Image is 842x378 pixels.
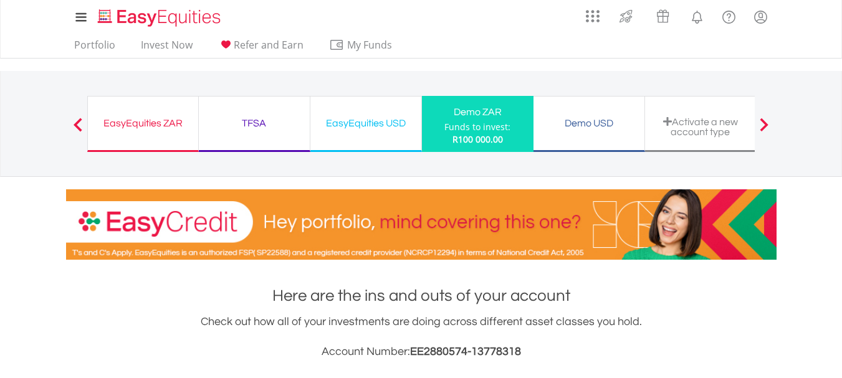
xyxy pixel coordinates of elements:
[653,6,673,26] img: vouchers-v2.svg
[66,285,777,307] h1: Here are the ins and outs of your account
[745,3,777,31] a: My Profile
[213,39,309,58] a: Refer and Earn
[329,37,411,53] span: My Funds
[713,3,745,28] a: FAQ's and Support
[644,3,681,26] a: Vouchers
[681,3,713,28] a: Notifications
[206,115,302,132] div: TFSA
[410,346,521,357] span: EE2880574-13778318
[541,115,637,132] div: Demo USD
[95,7,226,28] img: EasyEquities_Logo.png
[136,39,198,58] a: Invest Now
[95,115,191,132] div: EasyEquities ZAR
[69,39,120,58] a: Portfolio
[586,9,600,23] img: grid-menu-icon.svg
[452,133,503,145] span: R100 000.00
[429,103,526,121] div: Demo ZAR
[318,115,414,132] div: EasyEquities USD
[234,38,304,52] span: Refer and Earn
[653,116,749,137] div: Activate a new account type
[66,189,777,260] img: EasyCredit Promotion Banner
[66,343,777,361] h3: Account Number:
[578,3,608,23] a: AppsGrid
[444,121,510,133] div: Funds to invest:
[93,3,226,28] a: Home page
[616,6,636,26] img: thrive-v2.svg
[66,313,777,361] div: Check out how all of your investments are doing across different asset classes you hold.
